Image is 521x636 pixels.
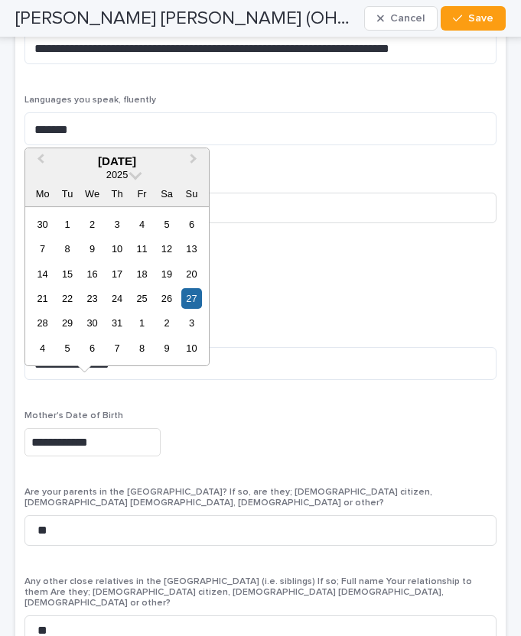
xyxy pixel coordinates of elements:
div: Choose Wednesday, 16 July 2025 [82,264,103,284]
div: Choose Thursday, 3 July 2025 [106,214,127,235]
span: Mother's Date of Birth [24,411,123,420]
div: Choose Wednesday, 30 July 2025 [82,313,103,333]
div: Choose Thursday, 24 July 2025 [106,288,127,309]
div: Choose Tuesday, 29 July 2025 [57,313,78,333]
div: Choose Tuesday, 15 July 2025 [57,264,78,284]
div: Choose Saturday, 9 August 2025 [156,338,177,359]
div: Choose Saturday, 12 July 2025 [156,238,177,259]
div: Choose Friday, 18 July 2025 [132,264,152,284]
button: Save [441,6,506,31]
div: Choose Monday, 14 July 2025 [32,264,53,284]
div: Choose Thursday, 7 August 2025 [106,338,127,359]
div: Choose Sunday, 13 July 2025 [181,238,202,259]
div: Choose Friday, 8 August 2025 [132,338,152,359]
span: Save [468,13,493,24]
div: [DATE] [25,154,209,168]
span: 2025 [106,169,128,180]
div: Tu [57,183,78,204]
button: Next Month [183,150,207,174]
div: Su [181,183,202,204]
div: Fr [132,183,152,204]
div: Choose Monday, 21 July 2025 [32,288,53,309]
div: Choose Friday, 11 July 2025 [132,238,152,259]
div: Choose Sunday, 20 July 2025 [181,264,202,284]
div: Choose Tuesday, 22 July 2025 [57,288,78,309]
h2: [PERSON_NAME] [PERSON_NAME] (OHV#103340) [15,8,358,30]
div: Choose Friday, 1 August 2025 [132,313,152,333]
span: Are your parents in the [GEOGRAPHIC_DATA]? If so, are they; [DEMOGRAPHIC_DATA] citizen, [DEMOGRAP... [24,488,432,508]
span: Languages you speak, fluently [24,96,156,105]
div: Choose Monday, 28 July 2025 [32,313,53,333]
div: Th [106,183,127,204]
button: Cancel [364,6,438,31]
div: Choose Tuesday, 1 July 2025 [57,214,78,235]
div: Choose Monday, 4 August 2025 [32,338,53,359]
div: Choose Saturday, 19 July 2025 [156,264,177,284]
div: Choose Wednesday, 23 July 2025 [82,288,103,309]
div: We [82,183,103,204]
div: Choose Thursday, 17 July 2025 [106,264,127,284]
div: Choose Friday, 25 July 2025 [132,288,152,309]
div: Choose Monday, 30 June 2025 [32,214,53,235]
div: Choose Friday, 4 July 2025 [132,214,152,235]
div: Choose Saturday, 2 August 2025 [156,313,177,333]
div: Choose Sunday, 10 August 2025 [181,338,202,359]
span: Any other close relatives in the [GEOGRAPHIC_DATA] (i.e. siblings) If so; Full name Your relation... [24,577,472,608]
div: Sa [156,183,177,204]
div: Choose Saturday, 26 July 2025 [156,288,177,309]
div: Choose Tuesday, 5 August 2025 [57,338,78,359]
div: Mo [32,183,53,204]
span: Cancel [390,13,425,24]
div: Choose Sunday, 27 July 2025 [181,288,202,309]
div: Choose Wednesday, 2 July 2025 [82,214,103,235]
div: month 2025-07 [30,212,204,361]
button: Previous Month [27,150,51,174]
div: Choose Saturday, 5 July 2025 [156,214,177,235]
div: Choose Thursday, 10 July 2025 [106,238,127,259]
div: Choose Sunday, 3 August 2025 [181,313,202,333]
div: Choose Wednesday, 6 August 2025 [82,338,103,359]
div: Choose Thursday, 31 July 2025 [106,313,127,333]
div: Choose Sunday, 6 July 2025 [181,214,202,235]
div: Choose Tuesday, 8 July 2025 [57,238,78,259]
div: Choose Wednesday, 9 July 2025 [82,238,103,259]
div: Choose Monday, 7 July 2025 [32,238,53,259]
